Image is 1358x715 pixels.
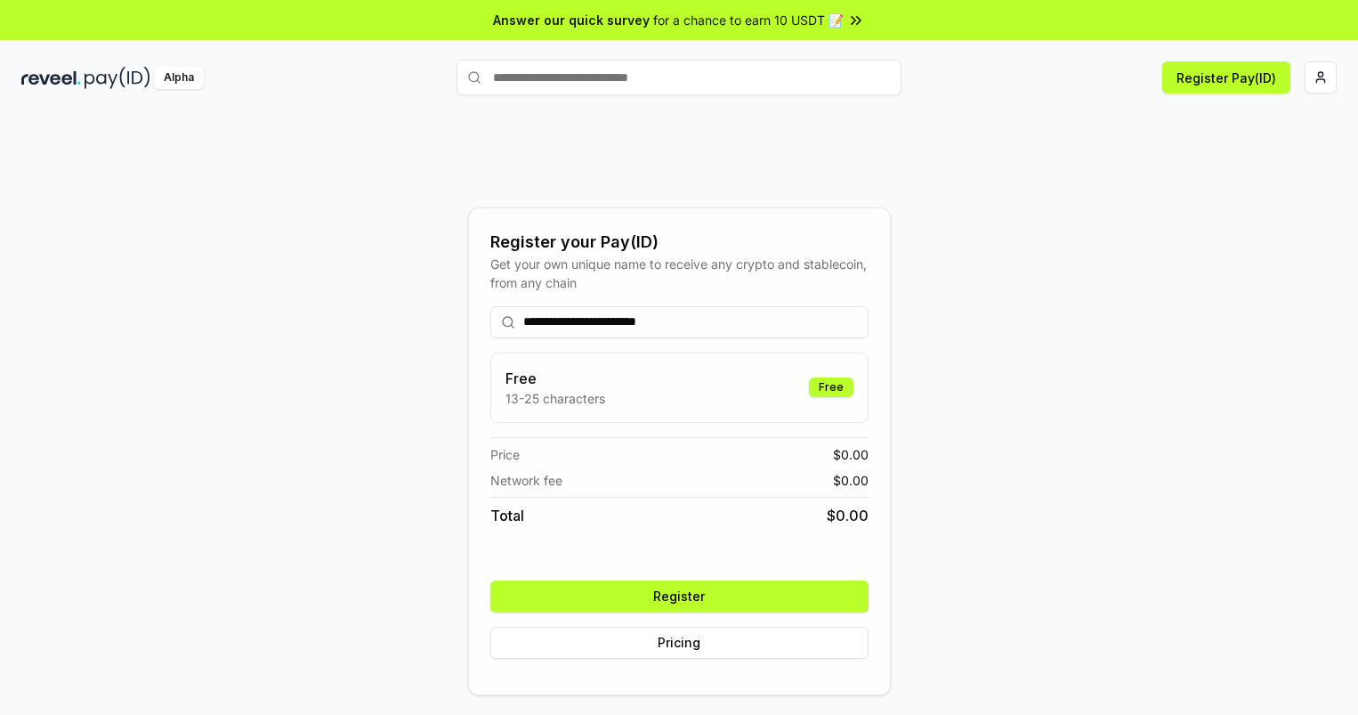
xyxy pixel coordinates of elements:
[21,67,81,89] img: reveel_dark
[493,11,650,29] span: Answer our quick survey
[827,505,869,526] span: $ 0.00
[490,471,562,490] span: Network fee
[490,627,869,659] button: Pricing
[490,445,520,464] span: Price
[85,67,150,89] img: pay_id
[833,471,869,490] span: $ 0.00
[833,445,869,464] span: $ 0.00
[490,581,869,613] button: Register
[490,505,524,526] span: Total
[505,389,605,408] p: 13-25 characters
[490,255,869,292] div: Get your own unique name to receive any crypto and stablecoin, from any chain
[809,378,853,397] div: Free
[490,230,869,255] div: Register your Pay(ID)
[653,11,844,29] span: for a chance to earn 10 USDT 📝
[1162,61,1290,93] button: Register Pay(ID)
[154,67,204,89] div: Alpha
[505,368,605,389] h3: Free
